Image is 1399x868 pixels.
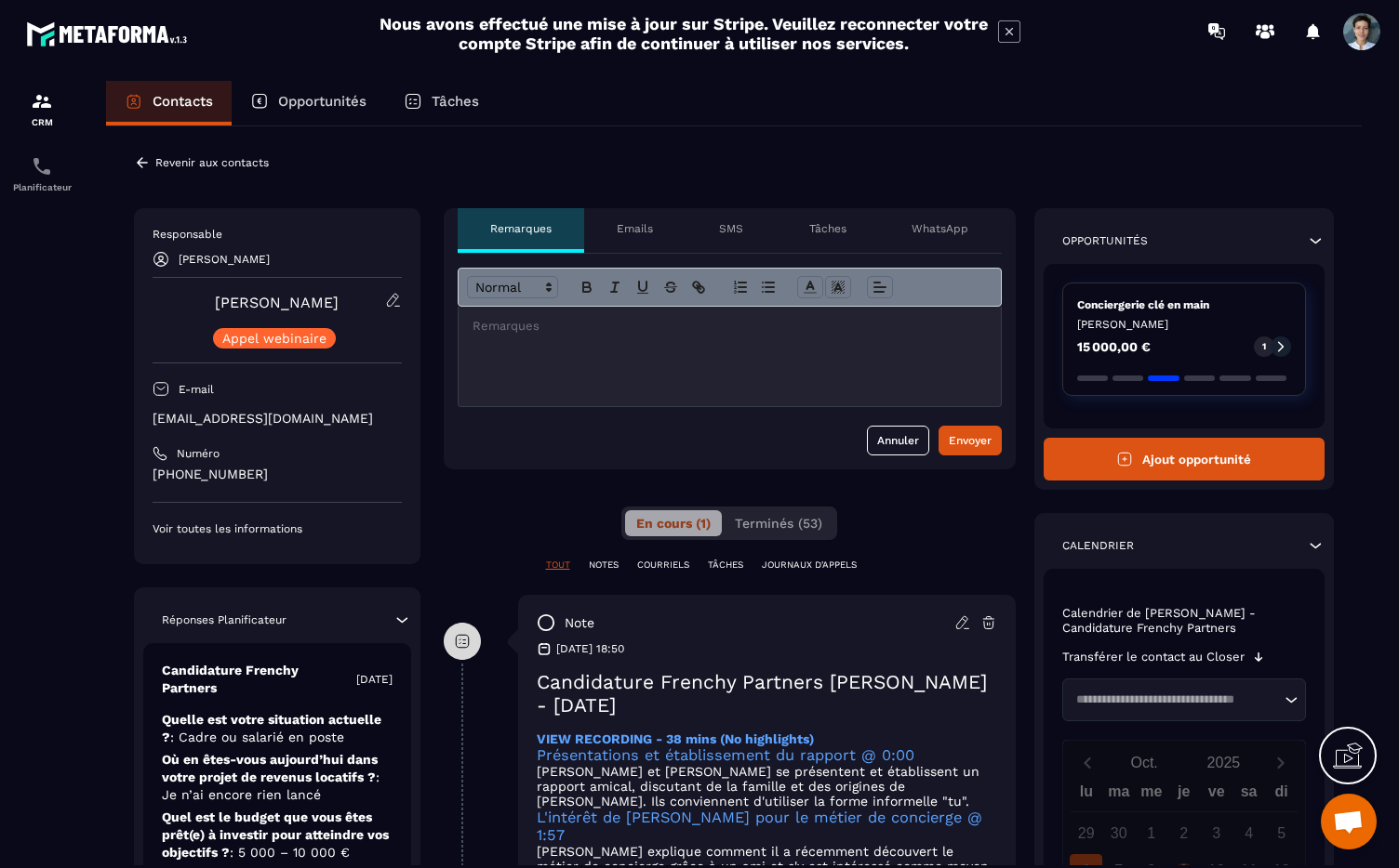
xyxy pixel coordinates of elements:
[162,809,393,861] p: Quel est le budget que vous êtes prêt(e) à investir pour atteindre vos objectifs ?
[1262,340,1266,353] p: 1
[1062,538,1134,553] p: Calendrier
[5,76,79,141] a: formationformationCRM
[1062,650,1245,664] p: Transférer le contact au Closer
[565,614,594,632] p: note
[724,510,833,536] button: Terminés (53)
[5,182,79,192] p: Planificateur
[867,426,929,455] button: Annuler
[153,466,402,483] p: [PHONE_NUMBER]
[356,672,393,687] p: [DATE]
[1062,233,1148,248] p: Opportunités
[617,221,653,236] p: Emails
[537,809,982,844] a: L'intérêt de [PERSON_NAME] pour le métier de concierge @ 1:57
[162,662,356,697] p: Candidature Frenchy Partners
[1062,678,1307,721] div: Search for option
[5,141,79,206] a: schedulerschedulerPlanificateur
[162,751,393,804] p: Où en êtes-vous aujourd’hui dans votre projet de revenus locatifs ?
[636,516,711,531] span: En cours (1)
[106,81,232,125] a: Contacts
[1077,317,1292,332] p: [PERSON_NAME]
[735,516,822,531] span: Terminés (53)
[1321,794,1377,849] div: Ouvrir le chat
[1062,606,1307,636] p: Calendrier de [PERSON_NAME] - Candidature Frenchy Partners
[432,93,479,110] p: Tâches
[222,332,326,345] p: Appel webinaire
[537,731,814,746] a: VIEW RECORDING - 38 mins (No highlights)
[170,730,344,744] span: : Cadre ou salarié en poste
[26,17,193,51] img: logo
[155,156,269,169] p: Revenir aux contacts
[379,14,989,53] h2: Nous avons effectué une mise à jour sur Stripe. Veuillez reconnecter votre compte Stripe afin de ...
[556,641,624,656] p: [DATE] 18:50
[385,81,498,125] a: Tâches
[278,93,366,110] p: Opportunités
[1044,438,1326,480] button: Ajout opportunité
[939,426,1002,455] button: Envoyer
[490,221,552,236] p: Remarques
[162,612,286,627] p: Réponses Planificateur
[546,559,570,572] p: TOUT
[762,559,857,572] p: JOURNAUX D'APPELS
[537,764,997,809] p: [PERSON_NAME] et [PERSON_NAME] se présentent et établissent un rapport amical, discutant de la fa...
[1077,340,1151,353] p: 15 000,00 €
[949,431,992,450] div: Envoyer
[1077,297,1292,312] p: Conciergerie clé en main
[153,410,402,427] p: [EMAIL_ADDRESS][DOMAIN_NAME]
[1070,690,1281,709] input: Search for option
[215,294,339,311] a: [PERSON_NAME]
[719,221,743,236] p: SMS
[162,711,393,746] p: Quelle est votre situation actuelle ?
[232,81,385,125] a: Opportunités
[5,117,79,127] p: CRM
[153,93,213,110] p: Contacts
[625,510,722,536] button: En cours (1)
[179,382,214,397] p: E-mail
[31,90,53,112] img: formation
[537,746,914,764] a: Présentations et établissement du rapport @ 0:00
[589,559,619,572] p: NOTES
[177,446,220,461] p: Numéro
[708,559,743,572] p: TÂCHES
[153,227,402,242] p: Responsable
[179,253,270,266] p: [PERSON_NAME]
[537,670,997,717] h1: Candidature Frenchy Partners [PERSON_NAME] - [DATE]
[637,559,689,572] p: COURRIELS
[31,155,53,178] img: scheduler
[809,221,846,236] p: Tâches
[153,521,402,536] p: Voir toutes les informations
[230,845,350,860] span: : 5 000 – 10 000 €
[912,221,968,236] p: WhatsApp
